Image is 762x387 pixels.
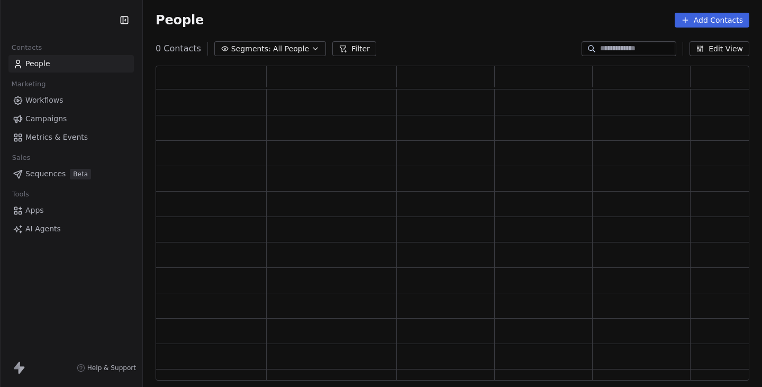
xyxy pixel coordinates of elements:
[25,132,88,143] span: Metrics & Events
[25,58,50,69] span: People
[675,13,749,28] button: Add Contacts
[7,40,47,56] span: Contacts
[7,76,50,92] span: Marketing
[156,12,204,28] span: People
[8,55,134,73] a: People
[25,205,44,216] span: Apps
[7,186,33,202] span: Tools
[25,95,63,106] span: Workflows
[8,92,134,109] a: Workflows
[25,113,67,124] span: Campaigns
[7,150,35,166] span: Sales
[70,169,91,179] span: Beta
[8,165,134,183] a: SequencesBeta
[25,168,66,179] span: Sequences
[332,41,376,56] button: Filter
[8,202,134,219] a: Apps
[156,42,201,55] span: 0 Contacts
[77,364,136,372] a: Help & Support
[690,41,749,56] button: Edit View
[8,129,134,146] a: Metrics & Events
[273,43,309,55] span: All People
[231,43,271,55] span: Segments:
[8,220,134,238] a: AI Agents
[25,223,61,235] span: AI Agents
[87,364,136,372] span: Help & Support
[8,110,134,128] a: Campaigns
